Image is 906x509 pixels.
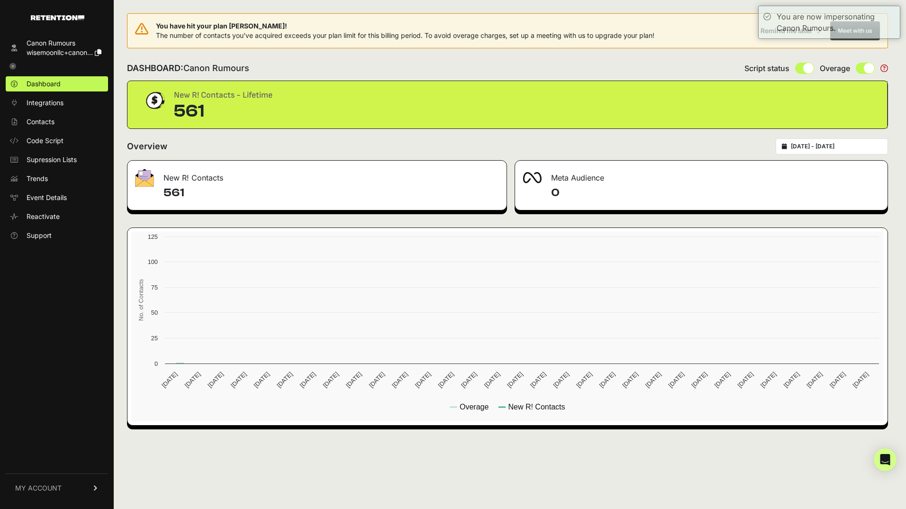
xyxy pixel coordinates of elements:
[6,209,108,224] a: Reactivate
[27,48,93,56] span: wisemoonllc+canon...
[508,403,565,411] text: New R! Contacts
[736,371,754,389] text: [DATE]
[757,22,824,39] button: Remind me later
[151,309,158,316] text: 50
[156,21,654,31] span: You have hit your plan [PERSON_NAME]!
[127,140,167,153] h2: Overview
[27,117,54,127] span: Contacts
[27,212,60,221] span: Reactivate
[206,371,225,389] text: [DATE]
[852,371,870,389] text: [DATE]
[27,98,63,108] span: Integrations
[151,335,158,342] text: 25
[759,371,778,389] text: [DATE]
[828,371,847,389] text: [DATE]
[6,152,108,167] a: Supression Lists
[229,371,248,389] text: [DATE]
[174,102,272,121] div: 561
[515,161,888,189] div: Meta Audience
[483,371,501,389] text: [DATE]
[6,171,108,186] a: Trends
[160,371,179,389] text: [DATE]
[27,231,52,240] span: Support
[151,284,158,291] text: 75
[414,371,432,389] text: [DATE]
[529,371,547,389] text: [DATE]
[156,31,654,39] span: The number of contacts you've acquired exceeds your plan limit for this billing period. To avoid ...
[6,76,108,91] a: Dashboard
[31,15,84,20] img: Retention.com
[874,448,897,471] div: Open Intercom Messenger
[183,371,202,389] text: [DATE]
[27,79,61,89] span: Dashboard
[390,371,409,389] text: [DATE]
[6,190,108,205] a: Event Details
[621,371,639,389] text: [DATE]
[321,371,340,389] text: [DATE]
[6,36,108,60] a: Canon Rumours wisemoonllc+canon...
[368,371,386,389] text: [DATE]
[598,371,616,389] text: [DATE]
[782,371,801,389] text: [DATE]
[523,172,542,183] img: fa-meta-2f981b61bb99beabf952f7030308934f19ce035c18b003e963880cc3fabeebb7.png
[148,258,158,265] text: 100
[183,63,249,73] span: Canon Rumours
[27,136,63,145] span: Code Script
[552,371,571,389] text: [DATE]
[6,473,108,502] a: MY ACCOUNT
[460,403,489,411] text: Overage
[690,371,708,389] text: [DATE]
[744,63,789,74] span: Script status
[27,38,101,48] div: Canon Rumours
[644,371,662,389] text: [DATE]
[135,169,154,187] img: fa-envelope-19ae18322b30453b285274b1b8af3d052b27d846a4fbe8435d1a52b978f639a2.png
[275,371,294,389] text: [DATE]
[437,371,455,389] text: [DATE]
[713,371,732,389] text: [DATE]
[27,193,67,202] span: Event Details
[137,279,145,321] text: No. of Contacts
[15,483,62,493] span: MY ACCOUNT
[460,371,478,389] text: [DATE]
[6,228,108,243] a: Support
[127,62,249,75] h2: DASHBOARD:
[299,371,317,389] text: [DATE]
[27,155,77,164] span: Supression Lists
[253,371,271,389] text: [DATE]
[575,371,593,389] text: [DATE]
[154,360,158,367] text: 0
[820,63,850,74] span: Overage
[6,95,108,110] a: Integrations
[344,371,363,389] text: [DATE]
[143,89,166,112] img: dollar-coin-05c43ed7efb7bc0c12610022525b4bbbb207c7efeef5aecc26f025e68dcafac9.png
[27,174,48,183] span: Trends
[777,11,895,34] div: You are now impersonating Canon Rumours.
[127,161,507,189] div: New R! Contacts
[667,371,686,389] text: [DATE]
[148,233,158,240] text: 125
[174,89,272,102] div: New R! Contacts - Lifetime
[6,133,108,148] a: Code Script
[6,114,108,129] a: Contacts
[163,185,499,200] h4: 561
[551,185,880,200] h4: 0
[506,371,524,389] text: [DATE]
[805,371,824,389] text: [DATE]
